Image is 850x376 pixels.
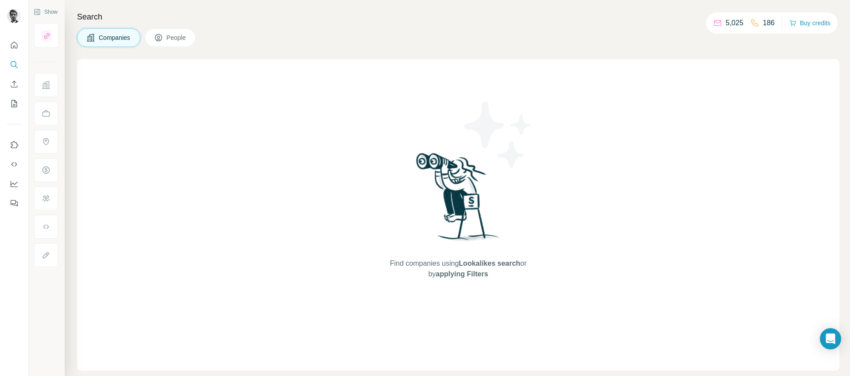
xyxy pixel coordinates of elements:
[789,17,831,29] button: Buy credits
[7,9,21,23] img: Avatar
[7,96,21,112] button: My lists
[77,11,839,23] h4: Search
[387,258,529,279] span: Find companies using or by
[820,328,841,349] div: Open Intercom Messenger
[458,95,538,174] img: Surfe Illustration - Stars
[726,18,743,28] p: 5,025
[7,137,21,153] button: Use Surfe on LinkedIn
[7,76,21,92] button: Enrich CSV
[763,18,775,28] p: 186
[27,5,64,19] button: Show
[436,270,488,278] span: applying Filters
[7,195,21,211] button: Feedback
[459,260,520,267] span: Lookalikes search
[99,33,131,42] span: Companies
[7,37,21,53] button: Quick start
[7,57,21,73] button: Search
[166,33,187,42] span: People
[412,151,504,249] img: Surfe Illustration - Woman searching with binoculars
[7,176,21,192] button: Dashboard
[7,156,21,172] button: Use Surfe API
